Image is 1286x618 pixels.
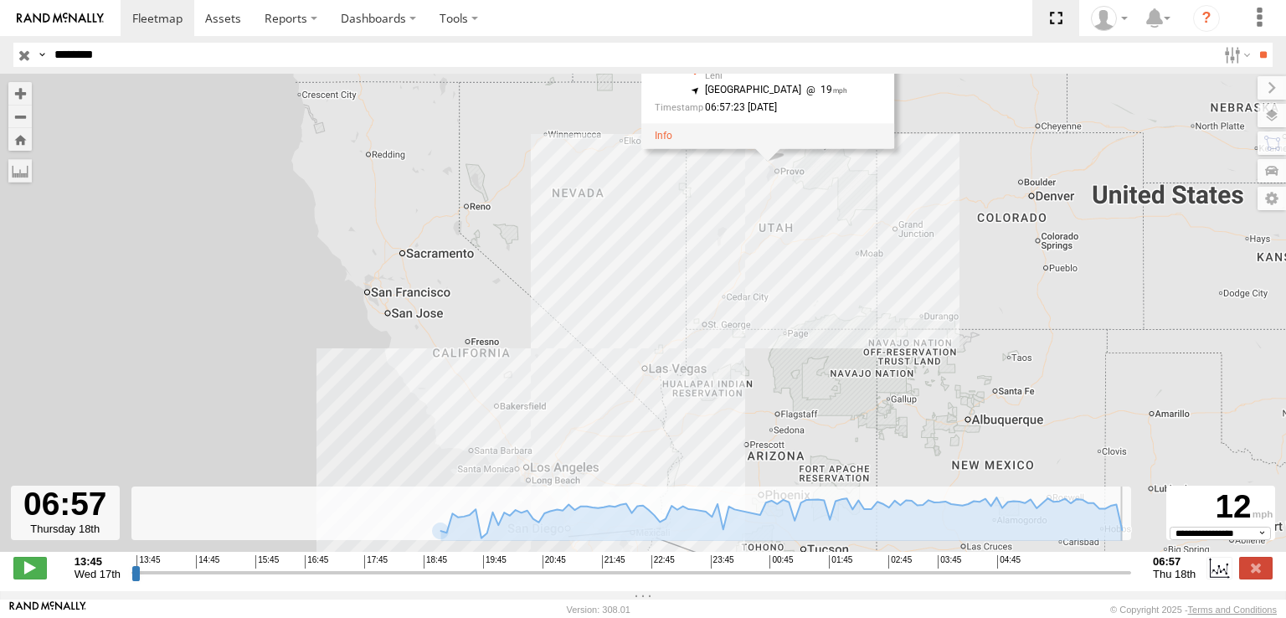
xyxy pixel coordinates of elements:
[1188,605,1277,615] a: Terms and Conditions
[938,555,961,569] span: 03:45
[602,555,625,569] span: 21:45
[705,84,801,95] span: [GEOGRAPHIC_DATA]
[75,568,121,580] span: Wed 17th Sep 2025
[364,555,388,569] span: 17:45
[1153,555,1196,568] strong: 06:57
[1110,605,1277,615] div: © Copyright 2025 -
[35,43,49,67] label: Search Query
[655,131,672,142] a: View Asset Details
[136,555,160,569] span: 13:45
[13,557,47,579] label: Play/Stop
[567,605,630,615] div: Version: 308.01
[651,555,675,569] span: 22:45
[1193,5,1220,32] i: ?
[1239,557,1273,579] label: Close
[8,105,32,128] button: Zoom out
[8,82,32,105] button: Zoom in
[305,555,328,569] span: 16:45
[888,555,912,569] span: 02:45
[424,555,447,569] span: 18:45
[705,71,847,81] div: Lehi
[801,84,847,95] span: 19
[1258,187,1286,210] label: Map Settings
[829,555,852,569] span: 01:45
[543,555,566,569] span: 20:45
[997,555,1021,569] span: 04:45
[8,128,32,151] button: Zoom Home
[75,555,121,568] strong: 13:45
[1085,6,1134,31] div: Zulema McIntosch
[196,555,219,569] span: 14:45
[1169,488,1273,526] div: 12
[255,555,279,569] span: 15:45
[1217,43,1253,67] label: Search Filter Options
[1153,568,1196,580] span: Thu 18th Sep 2025
[17,13,104,24] img: rand-logo.svg
[9,601,86,618] a: Visit our Website
[769,555,793,569] span: 00:45
[711,555,734,569] span: 23:45
[655,102,847,113] div: Date/time of location update
[483,555,507,569] span: 19:45
[8,159,32,183] label: Measure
